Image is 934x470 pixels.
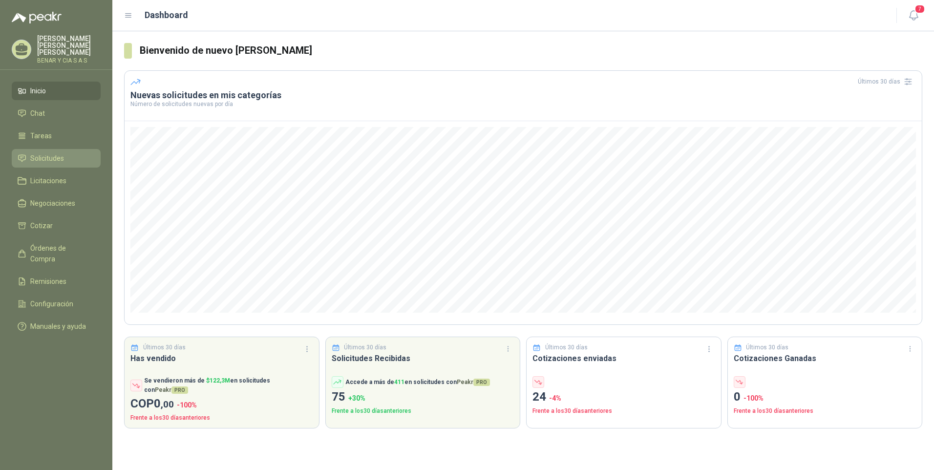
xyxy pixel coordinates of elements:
span: Tareas [30,130,52,141]
a: Órdenes de Compra [12,239,101,268]
p: Frente a los 30 días anteriores [734,406,916,416]
h3: Solicitudes Recibidas [332,352,514,364]
p: BENAR Y CIA S A S [37,58,101,64]
a: Manuales y ayuda [12,317,101,336]
p: Accede a más de en solicitudes con [345,378,490,387]
h3: Cotizaciones Ganadas [734,352,916,364]
span: ,00 [161,399,174,410]
p: 24 [532,388,715,406]
p: [PERSON_NAME] [PERSON_NAME] [PERSON_NAME] [37,35,101,56]
span: $ 122,3M [206,377,230,384]
a: Negociaciones [12,194,101,213]
span: Chat [30,108,45,119]
span: 411 [394,379,404,385]
span: PRO [171,386,188,394]
span: Peakr [155,386,188,393]
h3: Nuevas solicitudes en mis categorías [130,89,916,101]
span: + 30 % [348,394,365,402]
span: Peakr [457,379,490,385]
a: Remisiones [12,272,101,291]
p: Últimos 30 días [344,343,386,352]
span: Cotizar [30,220,53,231]
a: Inicio [12,82,101,100]
div: Últimos 30 días [858,74,916,89]
p: Últimos 30 días [143,343,186,352]
h3: Bienvenido de nuevo [PERSON_NAME] [140,43,922,58]
a: Chat [12,104,101,123]
span: 7 [914,4,925,14]
p: Se vendieron más de en solicitudes con [144,376,313,395]
h3: Cotizaciones enviadas [532,352,715,364]
a: Tareas [12,127,101,145]
p: Últimos 30 días [746,343,788,352]
p: COP [130,395,313,413]
span: Licitaciones [30,175,66,186]
span: -4 % [549,394,561,402]
button: 7 [905,7,922,24]
span: PRO [473,379,490,386]
span: Manuales y ayuda [30,321,86,332]
span: 0 [154,397,174,410]
span: Órdenes de Compra [30,243,91,264]
span: Inicio [30,85,46,96]
span: -100 % [743,394,764,402]
span: Remisiones [30,276,66,287]
p: Últimos 30 días [545,343,588,352]
p: 0 [734,388,916,406]
p: Número de solicitudes nuevas por día [130,101,916,107]
h3: Has vendido [130,352,313,364]
p: Frente a los 30 días anteriores [332,406,514,416]
span: Negociaciones [30,198,75,209]
p: Frente a los 30 días anteriores [130,413,313,423]
a: Solicitudes [12,149,101,168]
a: Licitaciones [12,171,101,190]
span: Configuración [30,299,73,309]
a: Configuración [12,295,101,313]
img: Logo peakr [12,12,62,23]
span: Solicitudes [30,153,64,164]
p: 75 [332,388,514,406]
a: Cotizar [12,216,101,235]
h1: Dashboard [145,8,188,22]
span: -100 % [177,401,197,409]
p: Frente a los 30 días anteriores [532,406,715,416]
